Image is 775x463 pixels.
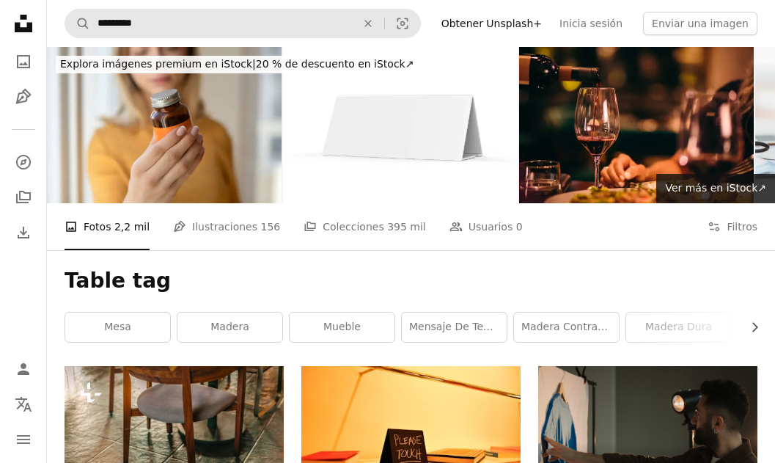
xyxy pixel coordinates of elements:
[385,10,420,37] button: Búsqueda visual
[9,425,38,454] button: Menú
[65,268,757,294] h1: Table tag
[301,432,521,445] a: Mesa de madera marrón con sillas de madera marrón
[65,433,284,446] a: una mesa de madera con dos sillas y un jarrón encima
[9,218,38,247] a: Historial de descargas
[449,203,523,250] a: Usuarios 0
[516,219,523,235] span: 0
[402,313,507,342] a: Mensaje de texto
[260,219,280,235] span: 156
[708,203,757,250] button: Filtros
[65,313,170,342] a: mesa
[47,47,427,82] a: Explora imágenes premium en iStock|20 % de descuento en iStock↗
[47,47,282,203] img: Mujer sosteniendo el frasco del suplemento
[9,47,38,76] a: Fotos
[741,313,757,342] button: desplazar lista a la derecha
[177,313,282,342] a: madera
[519,47,754,203] img: Primer plano de sumiller sirviendo vino tinto en el restaurante
[665,182,766,194] span: Ver más en iStock ↗
[173,203,280,250] a: Ilustraciones 156
[9,183,38,212] a: Colecciones
[352,10,384,37] button: Borrar
[283,47,518,203] img: Tienda de mesa de restaurante de comida rápida plantilla de Mock up, publicitar sus menús o hacer...
[9,9,38,41] a: Inicio — Unsplash
[9,147,38,177] a: Explorar
[626,313,731,342] a: madera dura
[60,58,414,70] span: 20 % de descuento en iStock ↗
[60,58,256,70] span: Explora imágenes premium en iStock |
[9,82,38,112] a: Ilustraciones
[387,219,426,235] span: 395 mil
[433,12,551,35] a: Obtener Unsplash+
[65,9,421,38] form: Encuentra imágenes en todo el sitio
[551,12,631,35] a: Inicia sesión
[304,203,426,250] a: Colecciones 395 mil
[9,354,38,384] a: Iniciar sesión / Registrarse
[9,390,38,419] button: Idioma
[643,12,757,35] button: Enviar una imagen
[65,10,90,37] button: Buscar en Unsplash
[290,313,394,342] a: Mueble
[656,174,775,203] a: Ver más en iStock↗
[514,313,619,342] a: madera contrachapada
